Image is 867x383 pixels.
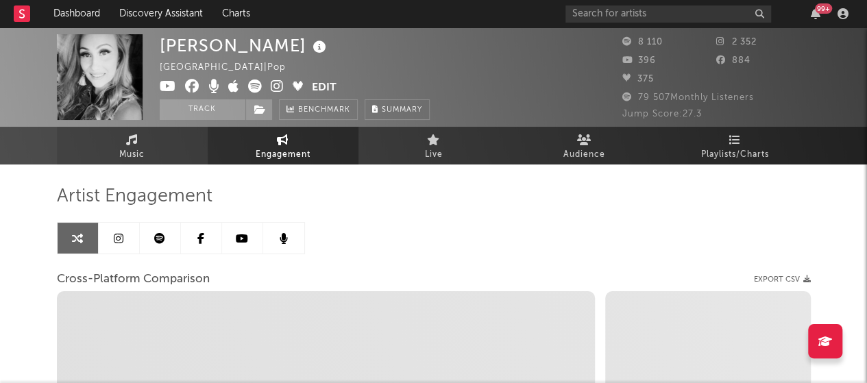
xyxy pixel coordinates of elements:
[716,38,757,47] span: 2 352
[279,99,358,120] a: Benchmark
[365,99,430,120] button: Summary
[160,99,245,120] button: Track
[716,56,750,65] span: 884
[509,127,660,164] a: Audience
[298,102,350,119] span: Benchmark
[622,110,702,119] span: Jump Score: 27.3
[160,34,330,57] div: [PERSON_NAME]
[57,127,208,164] a: Music
[208,127,358,164] a: Engagement
[811,8,820,19] button: 99+
[622,93,754,102] span: 79 507 Monthly Listeners
[256,147,310,163] span: Engagement
[660,127,811,164] a: Playlists/Charts
[622,56,656,65] span: 396
[622,38,663,47] span: 8 110
[565,5,771,23] input: Search for artists
[425,147,443,163] span: Live
[815,3,832,14] div: 99 +
[312,79,337,97] button: Edit
[119,147,145,163] span: Music
[382,106,422,114] span: Summary
[563,147,605,163] span: Audience
[57,271,210,288] span: Cross-Platform Comparison
[622,75,654,84] span: 375
[358,127,509,164] a: Live
[701,147,769,163] span: Playlists/Charts
[160,60,302,76] div: [GEOGRAPHIC_DATA] | Pop
[754,275,811,284] button: Export CSV
[57,188,212,205] span: Artist Engagement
